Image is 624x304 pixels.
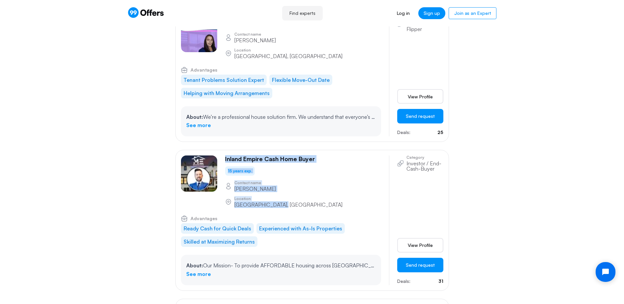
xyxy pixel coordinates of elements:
p: [PERSON_NAME] [234,186,276,191]
p: Our Mission- To provide AFFORDABLE housing across [GEOGRAPHIC_DATA][US_STATE]. We are NOT buying ... [186,261,376,270]
li: Helping with Moving Arrangements [181,88,272,98]
a: See more [186,121,211,130]
li: Flexible Move-Out Date [269,75,332,85]
p: Location [234,197,342,201]
p: 25 [437,129,443,136]
li: Experienced with As-Is Properties [256,223,345,234]
li: Tenant Problems Solution Expert [181,75,267,85]
p: We’re a professional house solution firm. We understand that everyone’s needs are different, and ... [186,113,376,121]
p: Investor / End-Cash-Buyer [406,161,443,171]
p: Deals: [397,278,410,285]
span: View Profile [408,242,433,249]
iframe: Tidio Chat [590,256,621,287]
p: Category [406,155,443,159]
li: Skilled at Maximizing Returns [181,236,257,247]
div: 15 years exp. [225,166,255,176]
img: Daisy Pacheco [181,16,217,52]
span: Advantages [191,68,217,72]
p: [PERSON_NAME] [234,38,276,43]
img: Scott Gee [181,155,217,192]
p: Contact name [234,181,276,185]
p: Contact name [234,32,276,36]
li: Ready Cash for Quick Deals [181,223,254,234]
span: About: [186,114,203,120]
button: Send request [397,258,443,272]
a: Log in [392,7,415,19]
p: Inland Empire Cash Home Buyer [225,155,315,163]
span: About: [186,262,203,269]
span: Advantages [191,216,217,221]
p: Wholesaler / Flipper [406,21,443,32]
p: 31 [438,278,443,285]
p: Deals: [397,129,410,136]
a: Sign up [418,7,445,19]
a: View Profile [397,89,443,104]
a: Join as an Expert [449,7,496,19]
a: See more [186,270,211,279]
p: [GEOGRAPHIC_DATA], [GEOGRAPHIC_DATA] [234,53,342,59]
a: View Profile [397,238,443,253]
button: Send request [397,109,443,123]
p: [GEOGRAPHIC_DATA], [GEOGRAPHIC_DATA] [234,202,342,207]
a: Find experts [282,6,323,20]
span: View Profile [408,93,433,100]
p: Location [234,48,342,52]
